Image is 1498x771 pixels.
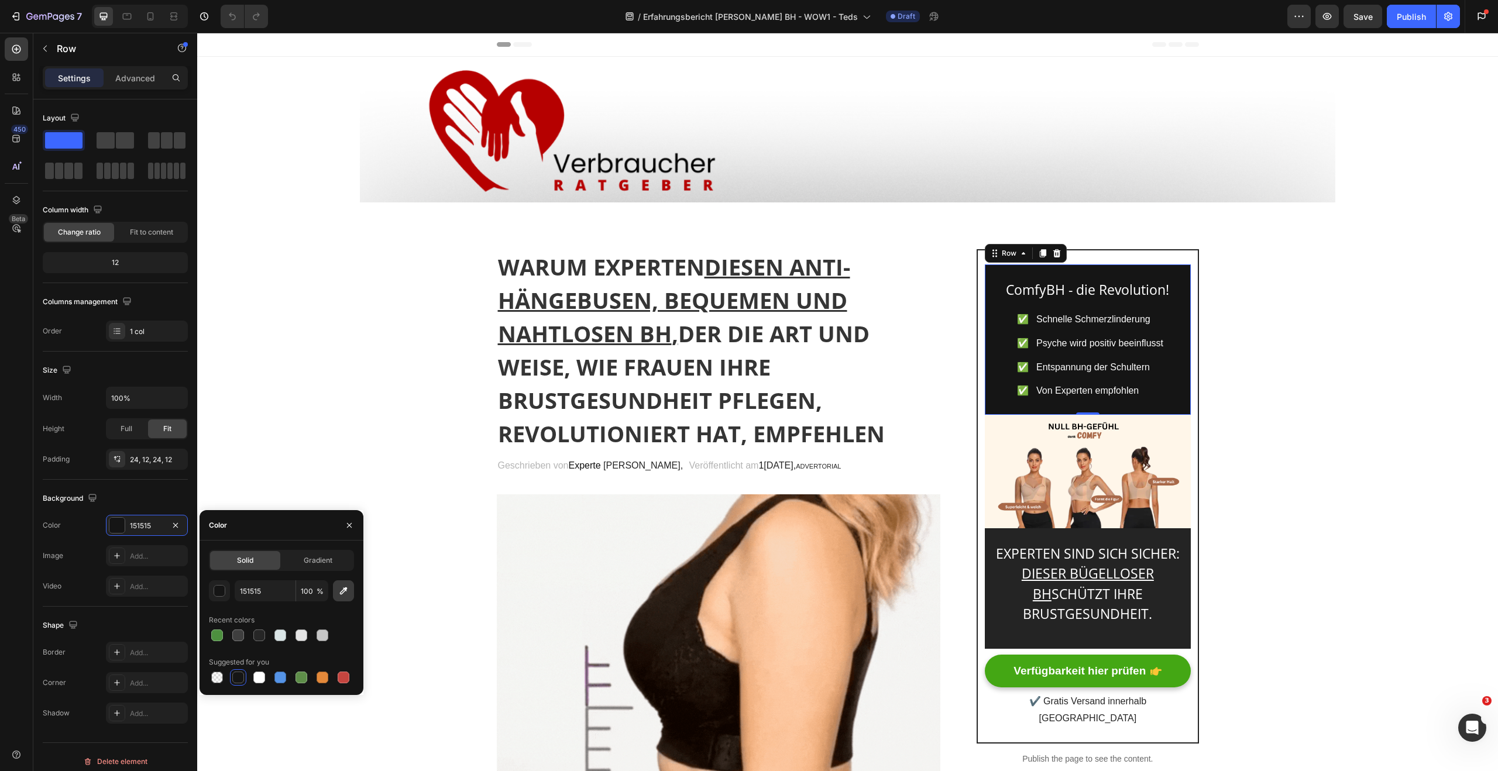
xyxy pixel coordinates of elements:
[43,618,80,634] div: Shape
[83,755,147,769] div: Delete element
[1387,5,1436,28] button: Publish
[45,254,185,271] div: 12
[820,350,942,367] p: ✅ Von Experten empfohlen
[58,227,101,238] span: Change ratio
[1482,696,1492,705] span: 3
[301,222,653,315] a: DIESEN ANTI-HÄNGEBUSEN, BEQUEMEN UND NAHTLOSEN BH
[371,428,403,438] span: Experte
[221,5,268,28] div: Undo/Redo
[130,708,185,719] div: Add...
[820,305,966,315] span: ✅ Psyche wird positiv beeinflusst
[802,215,822,226] div: Row
[1397,11,1426,23] div: Publish
[5,5,87,28] button: 7
[209,615,255,625] div: Recent colors
[115,72,155,84] p: Advanced
[43,202,105,218] div: Column width
[824,531,957,570] u: DIESER BÜGELLOSER BH
[1344,5,1382,28] button: Save
[121,424,132,434] span: Full
[43,363,74,378] div: Size
[1458,714,1486,742] iframe: Intercom live chat
[130,551,185,562] div: Add...
[796,531,985,591] p: SCHÜTZT IHRE BRUSTGESUNDHEIT.
[492,425,644,442] p: Veröffentlicht am
[301,219,507,249] strong: WARUM EXPERTEN
[77,9,82,23] p: 7
[43,520,61,531] div: Color
[43,752,188,771] button: Delete element
[898,11,915,22] span: Draft
[820,278,953,295] p: ✅ Schnelle Schmerzlinderung
[43,424,64,434] div: Height
[130,326,185,337] div: 1 col
[475,285,481,316] u: ,
[301,285,688,416] strong: DER DIE ART UND WEISE, WIE FRAUEN IHRE BRUSTGESUNDHEIT PFLEGEN, REVOLUTIONIERT HAT, EMPFEHLEN
[130,521,164,531] div: 151515
[301,425,489,442] p: Geschrieben von
[816,631,949,646] div: Verfügbarkeit hier prüfen
[406,428,486,438] span: [PERSON_NAME],
[43,550,63,561] div: Image
[209,520,227,531] div: Color
[130,678,185,689] div: Add...
[106,387,187,408] input: Auto
[820,326,953,343] p: ✅ Entspannung der Schultern
[43,581,61,591] div: Video
[209,657,269,667] div: Suggested for you
[1353,12,1373,22] span: Save
[43,677,66,688] div: Corner
[57,42,156,56] p: Row
[130,648,185,658] div: Add...
[163,424,171,434] span: Fit
[9,214,28,223] div: Beta
[796,511,985,531] p: EXPERTEN SIND SICH SICHER:
[11,125,28,134] div: 450
[58,72,91,84] p: Settings
[237,555,253,566] span: Solid
[317,586,324,597] span: %
[304,555,332,566] span: Gradient
[235,580,296,601] input: Eg: FFFFFF
[43,491,99,507] div: Background
[43,454,70,464] div: Padding
[561,428,566,438] span: 1
[197,33,1498,771] iframe: Design area
[779,720,1001,732] p: Publish the page to see the content.
[789,660,992,694] p: ✔️ Gratis Versand innerhalb [GEOGRAPHIC_DATA]
[788,382,993,498] img: Alt Image
[43,111,82,126] div: Layout
[638,11,641,23] span: /
[130,227,173,238] span: Fit to content
[43,647,66,658] div: Border
[43,393,62,403] div: Width
[130,581,185,592] div: Add...
[301,219,653,316] u: DIESEN ANTI-HÄNGEBUSEN, BEQUEMEN UND NAHTLOSEN BH
[796,247,985,267] p: ComfyBH - die Revolution!
[43,294,134,310] div: Columns management
[599,430,644,437] span: ADVERTORIAL
[43,326,62,336] div: Order
[643,11,858,23] span: Erfahrungsbericht [PERSON_NAME] BH - WOW1 - Teds
[566,428,599,438] span: [DATE],
[788,622,993,655] a: Verfügbarkeit hier prüfen
[43,708,70,718] div: Shadow
[130,455,185,465] div: 24, 12, 24, 12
